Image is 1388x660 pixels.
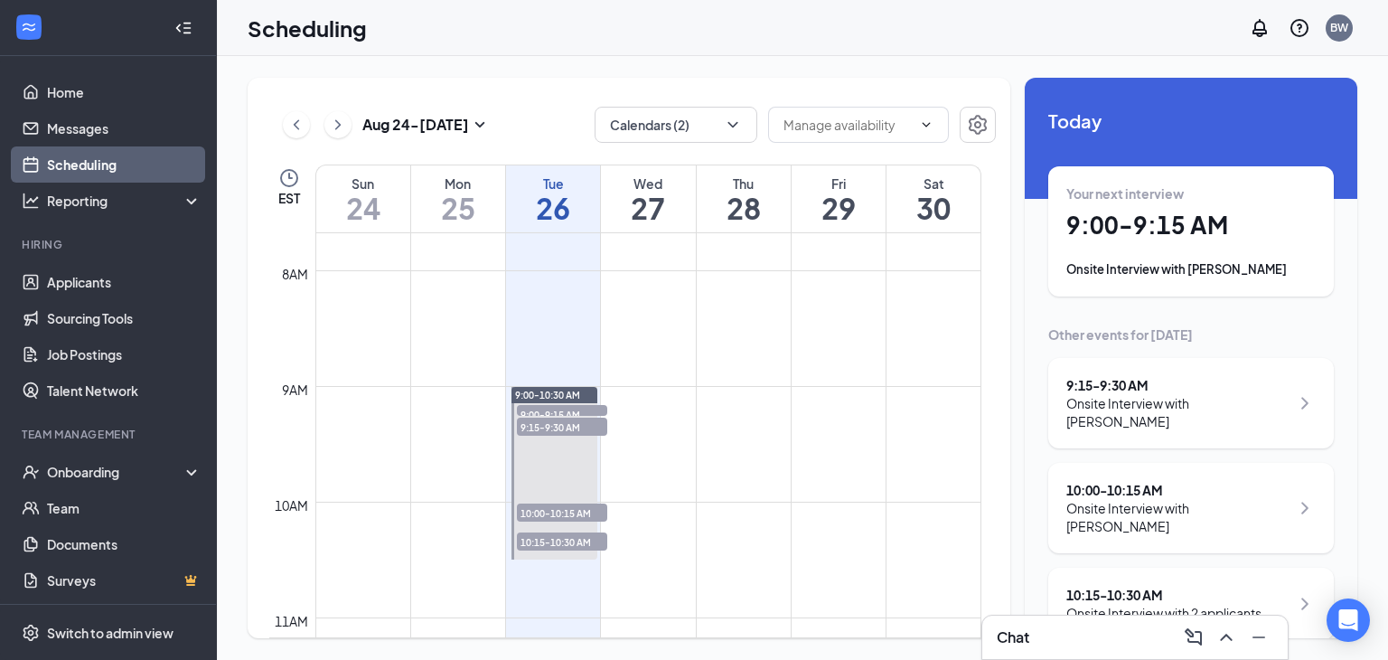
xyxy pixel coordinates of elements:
a: Scheduling [47,146,202,183]
span: 9:15-9:30 AM [517,418,607,436]
div: Other events for [DATE] [1048,325,1334,344]
svg: ChevronDown [919,118,933,132]
span: 10:00-10:15 AM [517,504,607,522]
svg: ChevronRight [1294,593,1316,615]
div: Tue [506,174,600,193]
h1: 29 [792,193,886,223]
a: SurveysCrown [47,562,202,599]
div: Switch to admin view [47,624,173,642]
div: 9:15 - 9:30 AM [1066,376,1290,394]
svg: ChevronUp [1215,627,1237,648]
button: Minimize [1244,623,1273,652]
h1: 27 [601,193,695,223]
div: 10:00 - 10:15 AM [1066,481,1290,499]
div: 9am [278,380,312,400]
span: 9:00-9:15 AM [517,405,607,423]
h1: 9:00 - 9:15 AM [1066,210,1316,240]
span: EST [278,189,300,207]
div: Open Intercom Messenger [1327,599,1370,642]
svg: SmallChevronDown [469,114,491,136]
div: Onboarding [47,463,186,481]
button: Calendars (2)ChevronDown [595,107,757,143]
h1: 24 [316,193,410,223]
a: Talent Network [47,372,202,409]
svg: ChevronRight [329,114,347,136]
div: 10:15 - 10:30 AM [1066,586,1261,604]
h1: 25 [411,193,505,223]
span: 9:00-10:30 AM [515,389,580,401]
span: 10:15-10:30 AM [517,533,607,551]
h1: 30 [886,193,980,223]
input: Manage availability [783,115,912,135]
a: August 30, 2025 [886,165,980,232]
svg: ChevronLeft [287,114,305,136]
h1: 28 [697,193,791,223]
svg: Clock [278,167,300,189]
svg: ChevronRight [1294,392,1316,414]
svg: Settings [967,114,989,136]
div: Onsite Interview with 2 applicants [1066,604,1261,622]
a: Job Postings [47,336,202,372]
a: Team [47,490,202,526]
a: August 27, 2025 [601,165,695,232]
div: Mon [411,174,505,193]
svg: ChevronRight [1294,497,1316,519]
a: August 28, 2025 [697,165,791,232]
div: Onsite Interview with [PERSON_NAME] [1066,394,1290,430]
svg: QuestionInfo [1289,17,1310,39]
button: Settings [960,107,996,143]
a: Messages [47,110,202,146]
div: Thu [697,174,791,193]
a: August 26, 2025 [506,165,600,232]
a: Documents [47,526,202,562]
svg: Settings [22,624,40,642]
h1: Scheduling [248,13,367,43]
div: Onsite Interview with [PERSON_NAME] [1066,260,1316,278]
h1: 26 [506,193,600,223]
svg: ChevronDown [724,116,742,134]
a: August 24, 2025 [316,165,410,232]
div: Your next interview [1066,184,1316,203]
button: ComposeMessage [1179,623,1208,652]
button: ChevronRight [324,111,352,138]
div: Sat [886,174,980,193]
div: BW [1330,20,1348,35]
svg: ComposeMessage [1183,627,1205,648]
svg: WorkstreamLogo [20,18,38,36]
a: Applicants [47,264,202,300]
button: ChevronLeft [283,111,310,138]
a: Home [47,74,202,110]
div: Onsite Interview with [PERSON_NAME] [1066,499,1290,535]
button: ChevronUp [1212,623,1241,652]
div: 8am [278,264,312,284]
a: August 25, 2025 [411,165,505,232]
svg: UserCheck [22,463,40,481]
span: Today [1048,107,1334,135]
a: Sourcing Tools [47,300,202,336]
a: August 29, 2025 [792,165,886,232]
svg: Minimize [1248,627,1270,648]
h3: Chat [997,627,1029,647]
div: 11am [271,611,312,631]
div: Reporting [47,192,202,210]
div: Hiring [22,237,198,252]
div: Fri [792,174,886,193]
svg: Collapse [174,19,192,37]
div: Team Management [22,427,198,442]
div: 10am [271,495,312,515]
div: Sun [316,174,410,193]
div: Wed [601,174,695,193]
svg: Notifications [1249,17,1271,39]
h3: Aug 24 - [DATE] [362,115,469,135]
svg: Analysis [22,192,40,210]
